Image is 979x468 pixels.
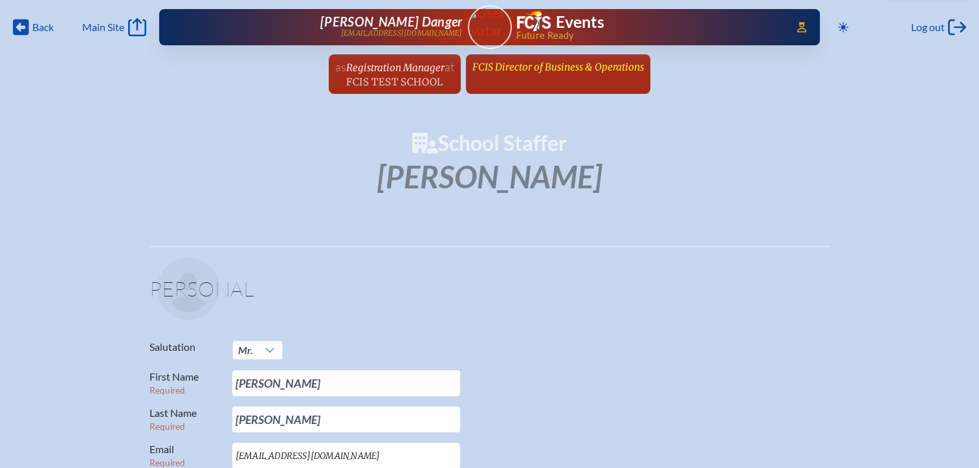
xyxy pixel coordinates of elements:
[445,60,454,74] span: at
[346,61,445,74] span: Registration Manager
[238,344,253,356] span: Mr.
[149,370,222,396] label: First Name
[341,29,463,38] p: [EMAIL_ADDRESS][DOMAIN_NAME]
[377,158,602,195] span: [PERSON_NAME]
[82,21,124,34] span: Main Site
[335,60,346,74] span: as
[468,5,512,49] a: User Avatar
[149,340,222,353] label: Salutation
[467,54,649,79] a: FCIS Director of Business & Operations
[320,14,462,29] span: [PERSON_NAME] Danger
[330,54,459,94] a: asRegistration ManageratFCIS Test School
[201,14,463,40] a: [PERSON_NAME] Danger[EMAIL_ADDRESS][DOMAIN_NAME]
[149,385,185,396] span: Required
[346,76,443,88] span: FCIS Test School
[149,278,830,309] h1: Personal
[149,458,185,468] span: Required
[149,421,185,432] span: Required
[517,10,604,34] a: FCIS LogoEvents
[82,18,146,36] a: Main Site
[32,21,54,34] span: Back
[556,14,604,30] h1: Events
[472,61,644,73] span: FCIS Director of Business & Operations
[517,10,551,31] img: Florida Council of Independent Schools
[462,5,517,39] img: User Avatar
[149,407,222,432] label: Last Name
[148,133,831,153] h1: School Staffer
[911,21,945,34] span: Log out
[516,31,778,40] span: Future Ready
[517,10,779,40] div: FCIS Events — Future ready
[233,341,258,359] span: Mr.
